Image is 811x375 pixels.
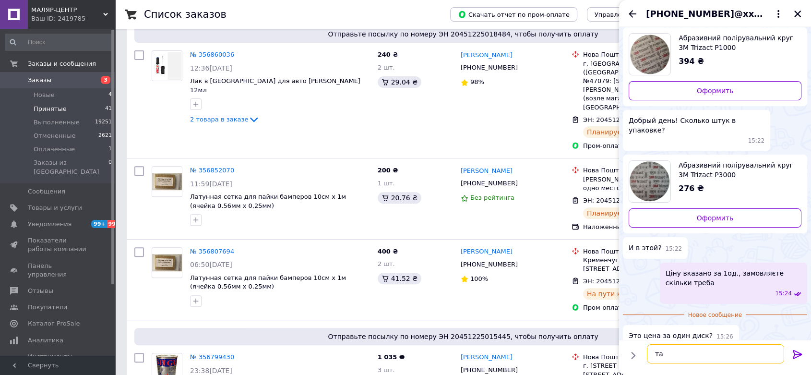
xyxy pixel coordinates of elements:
[583,175,697,193] div: [PERSON_NAME], №4 (до 30 кг на одно место): [STREET_ADDRESS]
[190,77,360,94] a: Лак в [GEOGRAPHIC_DATA] для авто [PERSON_NAME] 12мл
[31,6,103,14] span: МАЛЯР-ЦЕНТР
[629,81,801,100] a: Оформить
[450,7,577,22] button: Скачать отчет по пром-оплате
[583,142,697,150] div: Пром-оплата
[595,11,670,18] span: Управление статусами
[583,223,697,231] div: Наложенный платеж
[583,116,652,123] span: ЭН: 20451225018484
[583,166,697,175] div: Нова Пошта
[152,173,182,190] img: Фото товару
[716,333,733,341] span: 15:26 12.08.2025
[378,51,398,58] span: 240 ₴
[630,34,670,75] img: 5890703535_w640_h640_abrazivnyj-polirovalnyj-krug.jpg
[583,126,640,138] div: Планируемый
[679,33,794,52] span: Абразивний полірувальний круг 3M Trizact P1000
[378,167,398,174] span: 200 ₴
[28,336,63,345] span: Аналитика
[108,158,112,176] span: 0
[583,278,652,285] span: ЭН: 20451224644552
[101,76,110,84] span: 3
[684,311,746,319] span: Новое сообщение
[646,8,784,20] button: [PHONE_NUMBER]@xxxxxx$.com
[583,50,697,59] div: Нова Пошта
[34,91,55,99] span: Новые
[748,137,765,145] span: 15:22 12.08.2025
[679,57,704,66] span: 394 ₴
[470,78,484,85] span: 98%
[378,273,421,284] div: 41.52 ₴
[152,50,182,81] a: Фото товару
[34,158,108,176] span: Заказы из [GEOGRAPHIC_DATA]
[629,331,713,341] span: Это цена за один диск?
[28,352,89,370] span: Инструменты вебмастера и SEO
[629,160,801,203] a: Посмотреть товар
[152,254,182,271] img: Фото товару
[378,248,398,255] span: 400 ₴
[28,76,51,85] span: Заказы
[190,248,234,255] a: № 356807694
[775,290,792,298] span: 15:24 12.08.2025
[629,208,801,228] a: Оформить
[107,220,123,228] span: 99+
[190,64,232,72] span: 12:36[DATE]
[28,319,80,328] span: Каталог ProSale
[459,258,520,271] div: [PHONE_NUMBER]
[34,145,75,154] span: Оплаченные
[461,51,513,60] a: [PERSON_NAME]
[190,116,248,123] span: 2 товара в заказе
[34,105,67,113] span: Принятые
[152,166,182,197] a: Фото товару
[190,353,234,361] a: № 356799430
[583,256,697,273] div: Кременчуг, №7: [STREET_ADDRESS][PERSON_NAME]
[629,33,801,75] a: Посмотреть товар
[190,193,346,209] a: Латунная сетка для пайки бамперов 10см х 1м (ячейка 0.56мм х 0,25мм)
[5,34,113,51] input: Поиск
[28,220,72,229] span: Уведомления
[378,192,421,204] div: 20.76 ₴
[461,353,513,362] a: [PERSON_NAME]
[646,8,765,20] span: [PHONE_NUMBER]@xxxxxx$.com
[378,260,395,267] span: 2 шт.
[190,261,232,268] span: 06:50[DATE]
[583,207,640,219] div: Планируемый
[627,349,639,362] button: Показать кнопки
[95,118,112,127] span: 19251
[108,91,112,99] span: 4
[629,161,670,202] img: 4435404593_w640_h640_abrazivnyj-polirovalnyj-krug.jpg
[470,275,488,282] span: 100%
[28,287,53,295] span: Отзывы
[461,247,513,256] a: [PERSON_NAME]
[679,160,794,180] span: Абразивний полірувальний круг 3M Trizact P3000
[144,9,227,20] h1: Список заказов
[190,51,234,58] a: № 356860036
[461,167,513,176] a: [PERSON_NAME]
[666,268,801,288] span: Ціну вказано за 1од., замовляєте скільки треба
[629,116,764,135] span: Добрый день! Сколько штук в упаковке?
[583,60,697,112] div: г. [GEOGRAPHIC_DATA] ([GEOGRAPHIC_DATA].), Почтомат №47079: [STREET_ADDRESS][PERSON_NAME][PERSON_...
[792,8,803,20] button: Закрыть
[34,118,80,127] span: Выполненные
[190,180,232,188] span: 11:59[DATE]
[98,132,112,140] span: 2621
[28,60,96,68] span: Заказы и сообщения
[587,7,678,22] button: Управление статусами
[28,262,89,279] span: Панель управления
[28,303,67,312] span: Покупатели
[647,344,784,363] textarea: та
[470,194,514,201] span: Без рейтинга
[378,76,421,88] div: 29.04 ₴
[190,116,260,123] a: 2 товара в заказе
[629,243,662,253] span: И в этой?
[583,303,697,312] div: Пром-оплата
[583,197,652,204] span: ЭН: 20451224900891
[190,274,346,290] a: Латунная сетка для пайки бамперов 10см х 1м (ячейка 0.56мм х 0,25мм)
[627,8,638,20] button: Назад
[378,64,395,71] span: 2 шт.
[583,247,697,256] div: Нова Пошта
[91,220,107,228] span: 99+
[679,184,704,193] span: 276 ₴
[666,245,682,253] span: 15:22 12.08.2025
[459,177,520,190] div: [PHONE_NUMBER]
